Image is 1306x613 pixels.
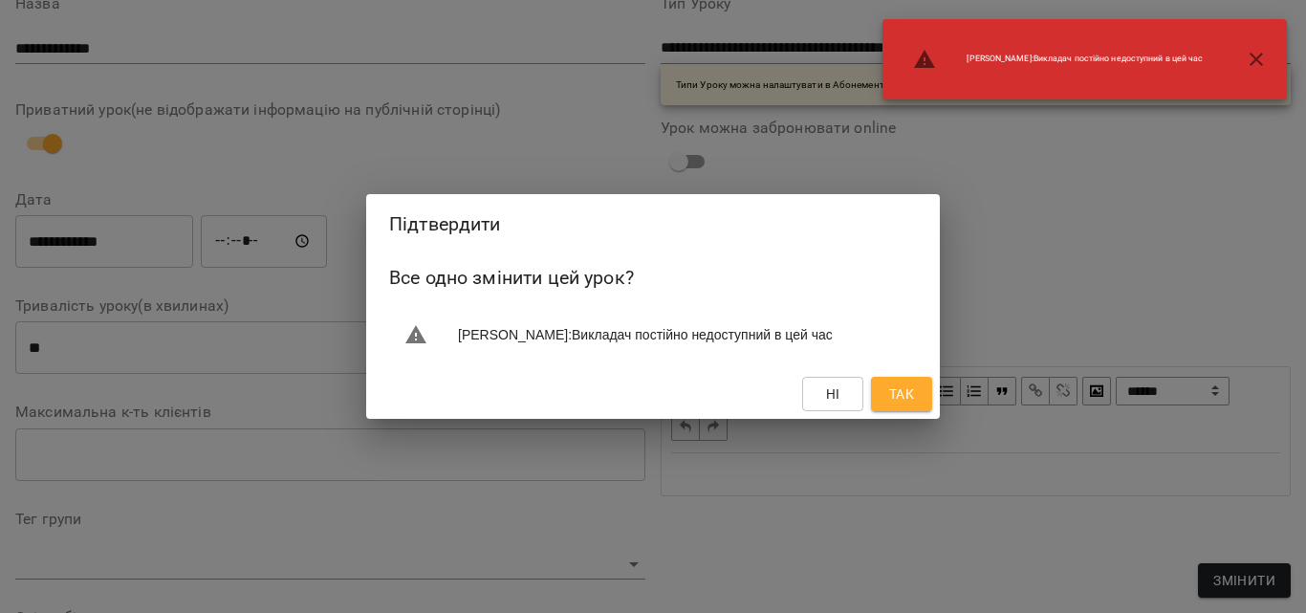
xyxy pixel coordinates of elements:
[389,316,917,354] li: [PERSON_NAME] : Викладач постійно недоступний в цей час
[389,263,917,293] h6: Все одно змінити цей урок?
[898,40,1218,78] li: [PERSON_NAME] : Викладач постійно недоступний в цей час
[871,377,932,411] button: Так
[389,209,917,239] h2: Підтвердити
[889,383,914,405] span: Так
[826,383,840,405] span: Ні
[802,377,863,411] button: Ні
